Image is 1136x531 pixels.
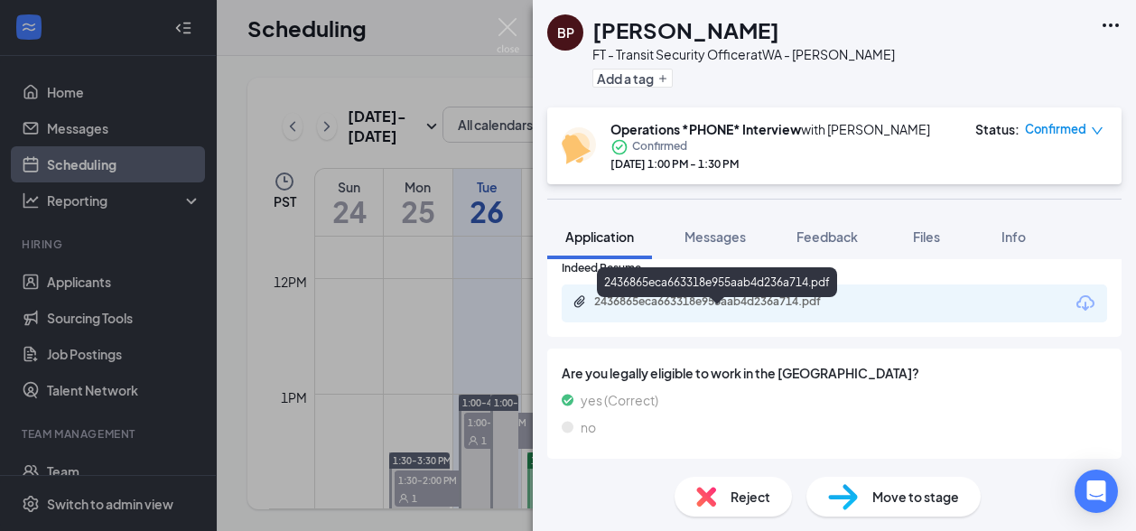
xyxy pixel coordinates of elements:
[581,417,596,437] span: no
[610,120,930,138] div: with [PERSON_NAME]
[796,228,858,245] span: Feedback
[913,228,940,245] span: Files
[565,228,634,245] span: Application
[1001,228,1026,245] span: Info
[684,228,746,245] span: Messages
[731,487,770,507] span: Reject
[872,487,959,507] span: Move to stage
[557,23,574,42] div: BP
[657,73,668,84] svg: Plus
[610,138,629,156] svg: CheckmarkCircle
[573,294,865,312] a: Paperclip2436865eca663318e955aab4d236a714.pdf
[1025,120,1086,138] span: Confirmed
[597,267,837,297] div: 2436865eca663318e955aab4d236a714.pdf
[1100,14,1122,36] svg: Ellipses
[581,390,658,410] span: yes (Correct)
[610,121,801,137] b: Operations *PHONE* Interview
[562,260,641,277] span: Indeed Resume
[1075,293,1096,314] svg: Download
[592,69,673,88] button: PlusAdd a tag
[610,156,930,172] div: [DATE] 1:00 PM - 1:30 PM
[1091,125,1103,137] span: down
[573,294,587,309] svg: Paperclip
[632,138,687,156] span: Confirmed
[562,363,1107,383] span: Are you legally eligible to work in the [GEOGRAPHIC_DATA]?
[975,120,1020,138] div: Status :
[1075,470,1118,513] div: Open Intercom Messenger
[592,45,895,63] div: FT - Transit Security Officer at WA - [PERSON_NAME]
[592,14,779,45] h1: [PERSON_NAME]
[594,294,847,309] div: 2436865eca663318e955aab4d236a714.pdf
